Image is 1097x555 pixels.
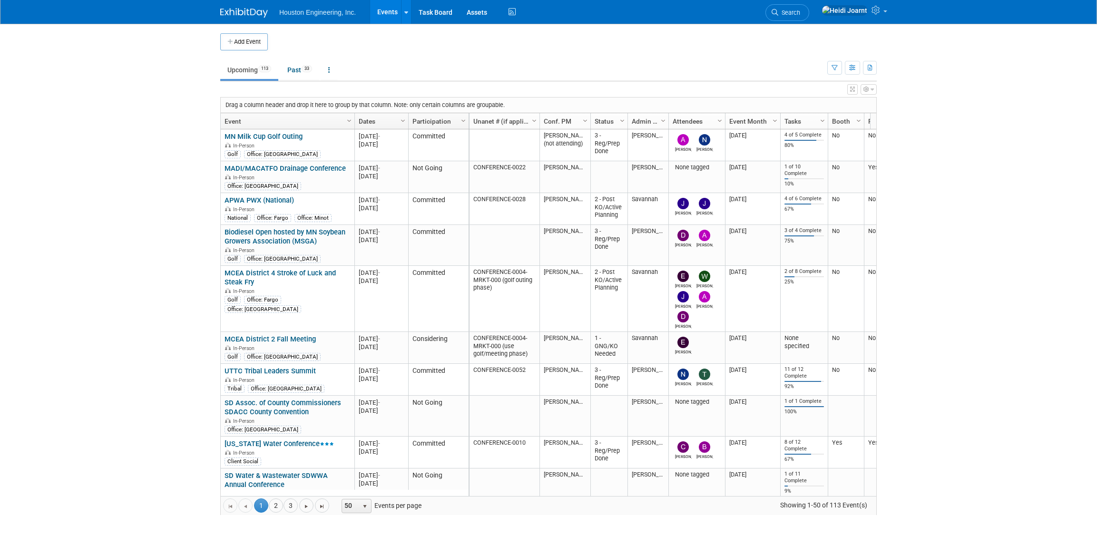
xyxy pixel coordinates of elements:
a: Go to the next page [299,498,313,513]
a: Column Settings [658,113,669,127]
span: - [378,367,380,374]
td: Not Going [408,396,469,437]
div: Golf [225,255,241,263]
span: - [378,472,380,479]
td: [PERSON_NAME] [627,225,668,266]
div: 100% [784,409,824,415]
a: Biodiesel Open hosted by MN Soybean Growers Association (MSGA) [225,228,345,245]
a: Booth [832,113,858,129]
td: 2 - Post KO/Active Planning [590,193,627,225]
span: Column Settings [716,117,724,125]
div: [DATE] [359,343,404,351]
td: Not Going [408,468,469,509]
td: 3 - Reg/Prep Done [590,364,627,396]
div: 4 of 5 Complete [784,132,824,138]
span: In-Person [233,450,257,456]
span: In-Person [233,247,257,253]
td: No [828,129,864,161]
span: - [378,399,380,406]
div: [DATE] [359,132,404,140]
a: MN Milk Cup Golf Outing [225,132,303,141]
img: Jerry Bents [677,198,689,209]
td: [PERSON_NAME] [627,396,668,437]
div: National [225,214,251,222]
a: Column Settings [398,113,409,127]
td: No [864,364,917,396]
td: Committed [408,266,469,332]
div: None specified [784,334,824,350]
div: Tribal [225,385,245,392]
div: Client Social [225,458,261,465]
div: [DATE] [359,479,404,487]
td: [PERSON_NAME] [539,437,590,468]
div: 11 of 12 Complete [784,366,824,379]
img: In-Person Event [225,345,231,350]
span: In-Person [233,288,257,294]
span: Column Settings [399,117,407,125]
td: Not Going [408,161,469,193]
a: APWA PWX (National) [225,196,294,204]
div: [DATE] [359,164,404,172]
span: Showing 1-50 of 113 Event(s) [772,498,876,512]
div: 1 of 1 Complete [784,398,824,405]
td: No [828,332,864,364]
img: Jeremy McLaughlin [677,291,689,302]
div: Office: [GEOGRAPHIC_DATA] [248,385,324,392]
img: Neil Ausstin [677,369,689,380]
div: [DATE] [359,375,404,383]
div: erik hove [675,348,692,354]
div: 75% [784,238,824,244]
span: Go to the last page [318,503,326,510]
span: In-Person [233,418,257,424]
img: ExhibitDay [220,8,268,18]
div: Derek Kayser [675,322,692,329]
td: [PERSON_NAME] [539,332,590,364]
td: 3 - Reg/Prep Done [590,225,627,266]
a: Column Settings [818,113,828,127]
td: [DATE] [725,193,780,225]
td: CONFERENCE-0010 [470,437,539,468]
div: Office: [GEOGRAPHIC_DATA] [244,150,321,158]
div: Office: Fargo [244,296,281,303]
a: MADI/MACATFO Drainage Conference [225,164,346,173]
div: Golf [225,353,241,360]
a: Event [225,113,348,129]
td: 2 - Post KO/Active Planning [590,266,627,332]
td: [PERSON_NAME] [539,396,590,437]
a: Column Settings [854,113,864,127]
span: Column Settings [345,117,353,125]
img: In-Person Event [225,288,231,293]
a: Column Settings [770,113,781,127]
div: 1 of 10 Complete [784,164,824,176]
td: CONFERENCE-0004-MRKT-000 (golf outing phase) [470,266,539,332]
img: Adam Ruud [699,291,710,302]
td: Savannah [627,332,668,364]
div: [DATE] [359,471,404,479]
div: None tagged [673,471,722,478]
td: CONFERENCE-0004-MRKT-000 (use golf/meeting phase) [470,332,539,364]
span: Column Settings [530,117,538,125]
img: Drew Kessler [677,230,689,241]
td: [PERSON_NAME] [539,193,590,225]
div: Nathaniel Baeumler [696,146,713,152]
span: 1 [254,498,268,513]
img: Aaron Frankl [677,134,689,146]
div: 67% [784,206,824,213]
td: Savannah [627,193,668,225]
img: In-Person Event [225,418,231,423]
div: 10% [784,181,824,187]
a: Dates [359,113,402,129]
img: Bret Zimmerman [699,441,710,453]
span: 113 [258,65,271,72]
td: 1 - GNG/KO Needed [590,332,627,364]
td: [DATE] [725,437,780,468]
div: 4 of 6 Complete [784,195,824,202]
a: 2 [269,498,283,513]
a: MCEA District 4 Stroke of Luck and Steak Fry [225,269,336,286]
td: [DATE] [725,468,780,509]
div: [DATE] [359,196,404,204]
span: - [378,228,380,235]
a: Go to the last page [315,498,329,513]
div: 80% [784,142,824,149]
a: Column Settings [617,113,628,127]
